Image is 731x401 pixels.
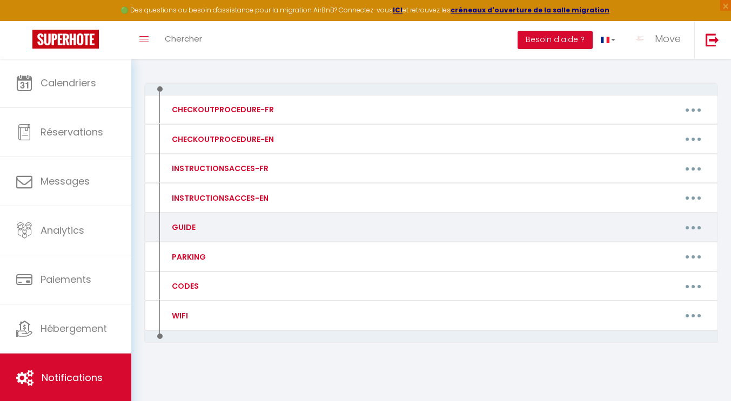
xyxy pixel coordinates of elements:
div: GUIDE [169,221,196,233]
span: Analytics [41,223,84,237]
div: INSTRUCTIONSACCES-FR [169,162,269,174]
span: Notifications [42,371,103,384]
div: INSTRUCTIONSACCES-EN [169,192,269,204]
div: PARKING [169,251,206,263]
a: créneaux d'ouverture de la salle migration [451,5,609,15]
span: Move [655,32,681,45]
button: Ouvrir le widget de chat LiveChat [9,4,41,37]
span: Réservations [41,125,103,139]
span: Calendriers [41,76,96,90]
span: Hébergement [41,322,107,335]
div: WIFI [169,310,188,322]
div: CHECKOUTPROCEDURE-EN [169,133,274,145]
span: Paiements [41,273,91,286]
img: Super Booking [32,30,99,49]
a: ... Move [623,21,694,59]
div: CHECKOUTPROCEDURE-FR [169,104,274,115]
div: CODES [169,280,199,292]
button: Besoin d'aide ? [518,31,593,49]
span: Chercher [165,33,202,44]
img: ... [632,31,648,47]
span: Messages [41,174,90,188]
a: Chercher [157,21,210,59]
a: ICI [393,5,403,15]
img: logout [706,33,719,46]
iframe: Chat [685,352,723,393]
